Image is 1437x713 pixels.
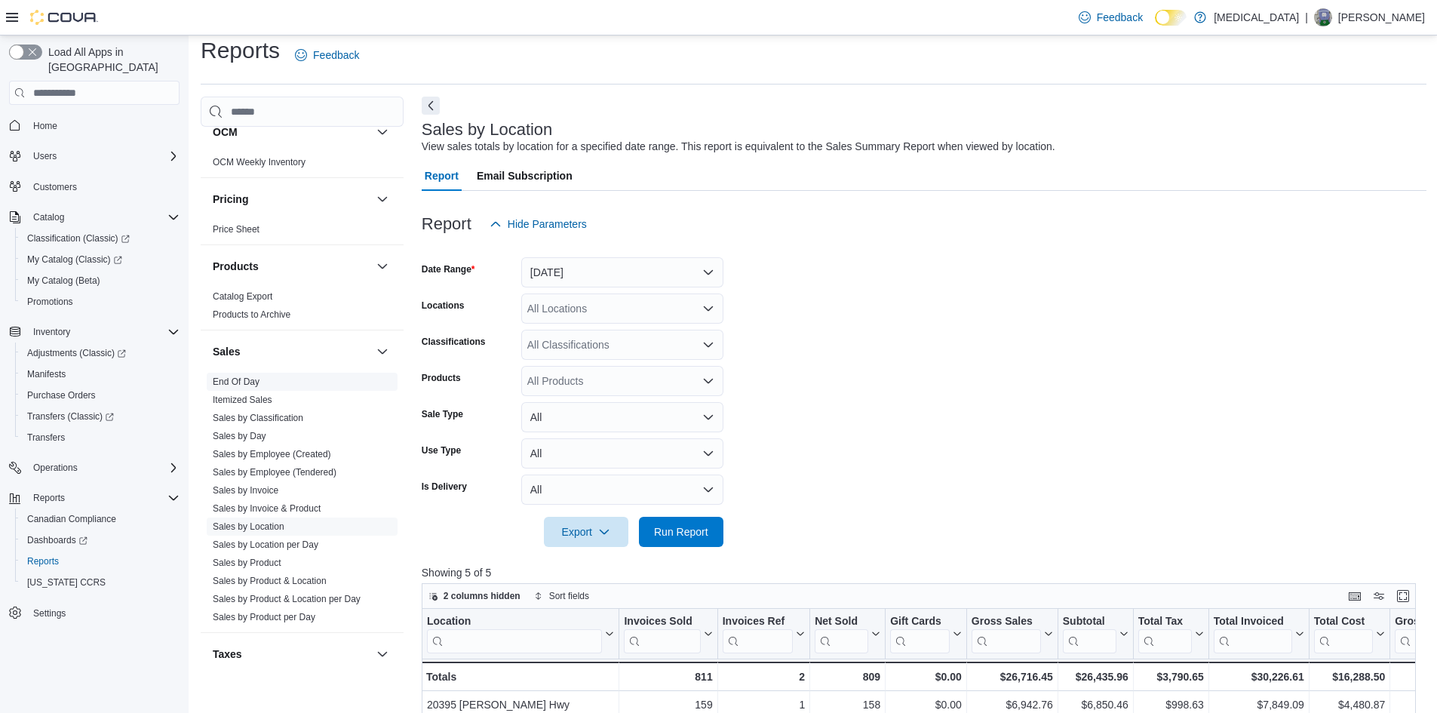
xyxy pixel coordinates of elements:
[15,572,186,593] button: [US_STATE] CCRS
[213,576,327,586] a: Sales by Product & Location
[21,573,112,592] a: [US_STATE] CCRS
[30,10,98,25] img: Cova
[1214,615,1292,653] div: Total Invoiced
[21,552,65,570] a: Reports
[313,48,359,63] span: Feedback
[1394,587,1412,605] button: Enter fullscreen
[213,309,290,321] span: Products to Archive
[213,539,318,550] a: Sales by Location per Day
[1214,668,1304,686] div: $30,226.61
[27,275,100,287] span: My Catalog (Beta)
[213,344,241,359] h3: Sales
[213,593,361,605] span: Sales by Product & Location per Day
[1314,668,1385,686] div: $16,288.50
[21,510,122,528] a: Canadian Compliance
[15,406,186,427] a: Transfers (Classic)
[27,147,63,165] button: Users
[1305,8,1308,26] p: |
[427,615,614,653] button: Location
[422,565,1426,580] p: Showing 5 of 5
[422,263,475,275] label: Date Range
[528,587,595,605] button: Sort fields
[21,429,180,447] span: Transfers
[213,449,331,459] a: Sales by Employee (Created)
[624,615,700,653] div: Invoices Sold
[972,615,1053,653] button: Gross Sales
[3,207,186,228] button: Catalog
[213,344,370,359] button: Sales
[213,484,278,496] span: Sales by Invoice
[27,323,76,341] button: Inventory
[422,139,1055,155] div: View sales totals by location for a specified date range. This report is equivalent to the Sales ...
[21,229,180,247] span: Classification (Classic)
[21,531,180,549] span: Dashboards
[21,407,120,426] a: Transfers (Classic)
[422,444,461,456] label: Use Type
[1063,668,1128,686] div: $26,435.96
[21,429,71,447] a: Transfers
[201,287,404,330] div: Products
[213,394,272,406] span: Itemized Sales
[213,413,303,423] a: Sales by Classification
[21,272,106,290] a: My Catalog (Beta)
[444,590,520,602] span: 2 columns hidden
[213,290,272,303] span: Catalog Export
[521,402,723,432] button: All
[702,339,714,351] button: Open list of options
[553,517,619,547] span: Export
[890,615,950,629] div: Gift Cards
[15,228,186,249] a: Classification (Classic)
[549,590,589,602] span: Sort fields
[624,615,700,629] div: Invoices Sold
[21,293,180,311] span: Promotions
[213,611,315,623] span: Sales by Product per Day
[1314,615,1373,629] div: Total Cost
[21,510,180,528] span: Canadian Compliance
[484,209,593,239] button: Hide Parameters
[521,257,723,287] button: [DATE]
[422,408,463,420] label: Sale Type
[27,296,73,308] span: Promotions
[27,208,180,226] span: Catalog
[1370,587,1388,605] button: Display options
[33,462,78,474] span: Operations
[33,150,57,162] span: Users
[201,373,404,632] div: Sales
[213,431,266,441] a: Sales by Day
[213,124,238,140] h3: OCM
[890,668,962,686] div: $0.00
[27,489,71,507] button: Reports
[213,612,315,622] a: Sales by Product per Day
[213,192,370,207] button: Pricing
[33,326,70,338] span: Inventory
[544,517,628,547] button: Export
[27,115,180,134] span: Home
[422,121,553,139] h3: Sales by Location
[201,153,404,177] div: OCM
[1063,615,1116,653] div: Subtotal
[1073,2,1149,32] a: Feedback
[815,615,880,653] button: Net Sold
[1214,615,1304,653] button: Total Invoiced
[422,481,467,493] label: Is Delivery
[213,192,248,207] h3: Pricing
[422,97,440,115] button: Next
[1063,615,1116,629] div: Subtotal
[21,250,180,269] span: My Catalog (Classic)
[42,45,180,75] span: Load All Apps in [GEOGRAPHIC_DATA]
[15,427,186,448] button: Transfers
[639,517,723,547] button: Run Report
[15,343,186,364] a: Adjustments (Classic)
[213,309,290,320] a: Products to Archive
[3,176,186,198] button: Customers
[722,668,804,686] div: 2
[213,539,318,551] span: Sales by Location per Day
[27,410,114,423] span: Transfers (Classic)
[213,594,361,604] a: Sales by Product & Location per Day
[213,467,336,478] a: Sales by Employee (Tendered)
[27,555,59,567] span: Reports
[213,223,259,235] span: Price Sheet
[21,386,102,404] a: Purchase Orders
[972,668,1053,686] div: $26,716.45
